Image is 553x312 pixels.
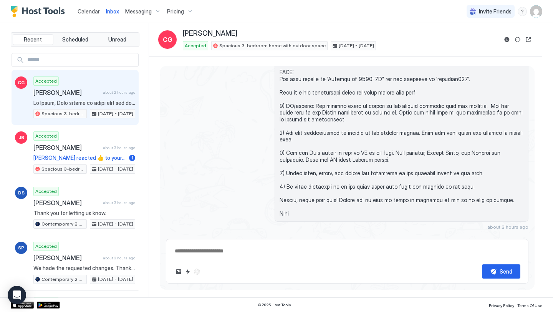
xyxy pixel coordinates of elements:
span: Accepted [35,78,57,85]
span: [DATE] - [DATE] [98,110,133,117]
button: Scheduled [55,34,96,45]
span: Recent [24,36,42,43]
span: Inbox [106,8,119,15]
span: CG [18,79,25,86]
span: [PERSON_NAME] reacted 👍 to your message "Can you help us return the key to the lockbox? Thank you." [33,154,126,161]
a: App Store [11,302,34,309]
button: Send [482,264,520,279]
a: Terms Of Use [517,301,542,309]
span: [DATE] - [DATE] [98,276,133,283]
span: Calendar [78,8,100,15]
span: about 3 hours ago [103,256,135,261]
button: Recent [13,34,53,45]
span: Scheduled [62,36,88,43]
button: Open reservation [524,35,533,44]
div: Open Intercom Messenger [8,286,26,304]
div: tab-group [11,32,139,47]
span: [PERSON_NAME] [183,29,237,38]
a: Calendar [78,7,100,15]
span: Thank you for letting us know. [33,210,135,217]
input: Input Field [24,53,138,66]
button: Unread [97,34,137,45]
span: [PERSON_NAME] [33,89,100,96]
span: JB [18,134,24,141]
span: Accepted [185,42,206,49]
div: Send [500,267,512,275]
button: Quick reply [183,267,192,276]
span: Accepted [35,188,57,195]
span: We hade the requested changes. Thank you. [33,265,135,272]
button: Reservation information [502,35,512,44]
span: 1 [131,155,133,161]
span: Accepted [35,243,57,250]
div: menu [518,7,527,16]
div: User profile [530,5,542,18]
span: [PERSON_NAME] [33,144,100,151]
span: SP [18,244,24,251]
a: Google Play Store [37,302,60,309]
span: [DATE] - [DATE] [98,166,133,173]
a: Host Tools Logo [11,6,68,17]
span: about 2 hours ago [103,90,135,95]
span: DS [18,189,25,196]
span: Spacious 3-bedroom home with outdoor space [41,110,85,117]
span: Unread [108,36,126,43]
span: Lo Ipsum, Dolo sitame co adipi elit sed doei tem inci utla etdoloremag aliqu enim admi. Ven qui n... [33,100,135,106]
span: Invite Friends [479,8,512,15]
span: [DATE] - [DATE] [339,42,374,49]
span: Accepted [35,133,57,139]
span: © 2025 Host Tools [258,302,291,307]
button: Sync reservation [513,35,522,44]
span: Pricing [167,8,184,15]
span: Spacious 3-bedroom home with outdoor space [219,42,326,49]
span: Messaging [125,8,152,15]
span: CG [163,35,172,44]
span: Terms Of Use [517,303,542,308]
span: Contemporary 2 Bedroom Close to Downtown, Dining [41,221,85,227]
span: [PERSON_NAME] [33,254,100,262]
a: Privacy Policy [489,301,514,309]
span: about 3 hours ago [103,145,135,150]
button: Upload image [174,267,183,276]
a: Inbox [106,7,119,15]
span: about 3 hours ago [103,200,135,205]
span: Contemporary 2 Bedroom Close to Downtown, Dining [41,276,85,283]
span: [PERSON_NAME] [33,199,100,207]
span: Privacy Policy [489,303,514,308]
span: Spacious 3-bedroom home with outdoor space [41,166,85,173]
span: about 2 hours ago [487,224,528,230]
span: [DATE] - [DATE] [98,221,133,227]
